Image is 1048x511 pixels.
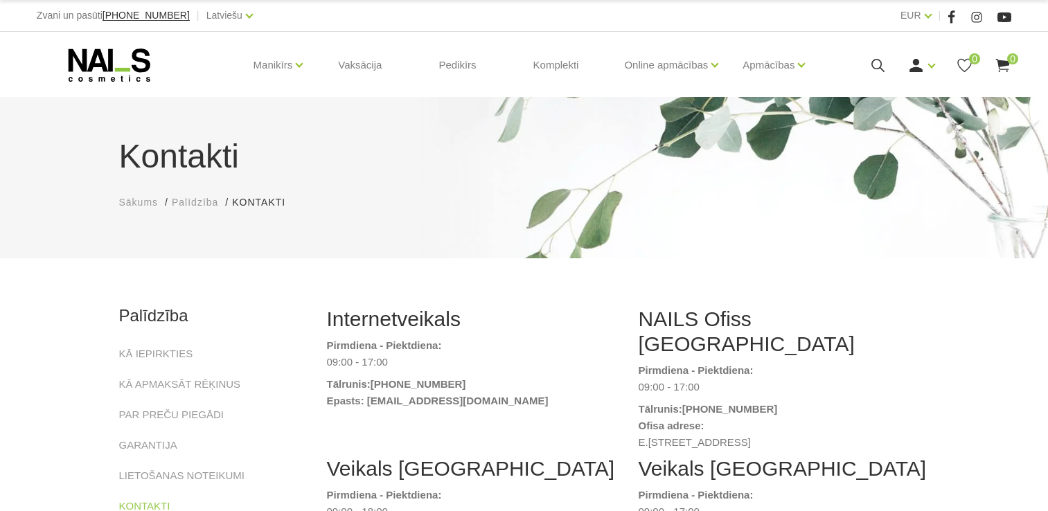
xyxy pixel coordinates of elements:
[994,57,1011,74] a: 0
[427,32,487,98] a: Pedikīrs
[639,420,704,431] strong: Ofisa adrese:
[371,376,466,393] a: [PHONE_NUMBER]
[119,346,193,362] a: KĀ IEPIRKTIES
[624,37,708,93] a: Online apmācības
[639,307,930,357] h2: NAILS Ofiss [GEOGRAPHIC_DATA]
[639,379,930,395] dd: 09:00 - 17:00
[900,7,921,24] a: EUR
[172,197,218,208] span: Palīdzība
[119,467,245,484] a: LIETOŠANAS NOTEIKUMI
[639,489,754,501] strong: Pirmdiena - Piektdiena:
[119,307,306,325] h2: Palīdzība
[232,195,299,210] li: Kontakti
[103,10,190,21] a: [PHONE_NUMBER]
[367,378,371,390] strong: :
[254,37,293,93] a: Manikīrs
[639,364,754,376] strong: Pirmdiena - Piektdiena:
[956,57,973,74] a: 0
[327,339,442,351] strong: Pirmdiena - Piektdiena:
[327,489,442,501] strong: Pirmdiena - Piektdiena:
[206,7,242,24] a: Latviešu
[197,7,199,24] span: |
[743,37,794,93] a: Apmācības
[327,354,618,370] dd: 09:00 - 17:00
[172,195,218,210] a: Palīdzība
[119,376,241,393] a: KĀ APMAKSĀT RĒĶINUS
[119,406,224,423] a: PAR PREČU PIEGĀDI
[1007,53,1018,64] span: 0
[37,7,190,24] div: Zvani un pasūti
[327,32,393,98] a: Vaksācija
[327,307,618,332] h2: Internetveikals
[327,395,549,406] strong: Epasts: [EMAIL_ADDRESS][DOMAIN_NAME]
[969,53,980,64] span: 0
[327,456,618,481] h2: Veikals [GEOGRAPHIC_DATA]
[119,132,930,181] h1: Kontakti
[639,456,930,481] h2: Veikals [GEOGRAPHIC_DATA]
[119,195,159,210] a: Sākums
[327,378,367,390] strong: Tālrunis
[682,401,778,418] a: [PHONE_NUMBER]
[522,32,590,98] a: Komplekti
[119,437,177,454] a: GARANTIJA
[119,197,159,208] span: Sākums
[939,7,941,24] span: |
[639,434,930,451] dd: E.[STREET_ADDRESS]
[639,403,682,415] strong: Tālrunis:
